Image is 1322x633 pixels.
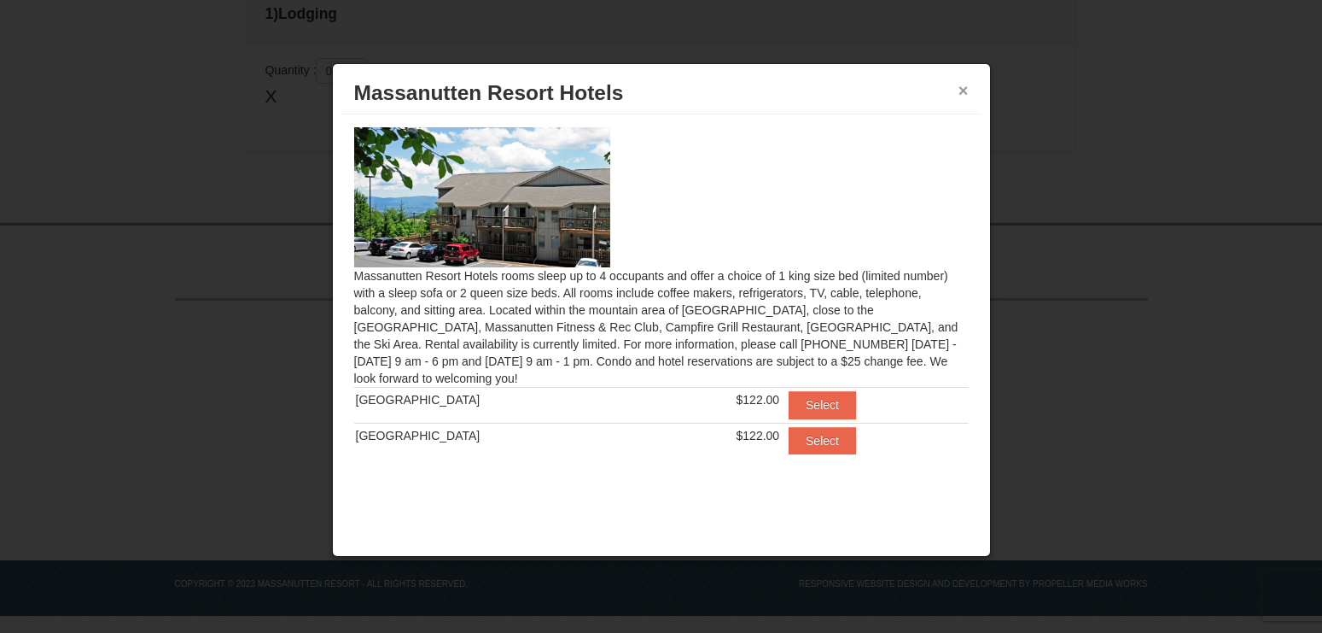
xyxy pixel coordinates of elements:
span: $122.00 [737,429,780,443]
button: Select [789,427,856,454]
button: Select [789,391,856,419]
img: 19219026-1-e3b4ac8e.jpg [354,127,610,267]
span: $122.00 [737,393,780,407]
button: × [958,82,969,99]
span: Massanutten Resort Hotels [354,81,624,104]
div: [GEOGRAPHIC_DATA] [356,427,662,444]
div: [GEOGRAPHIC_DATA] [356,391,662,408]
div: Massanutten Resort Hotels rooms sleep up to 4 occupants and offer a choice of 1 king size bed (li... [341,114,981,488]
